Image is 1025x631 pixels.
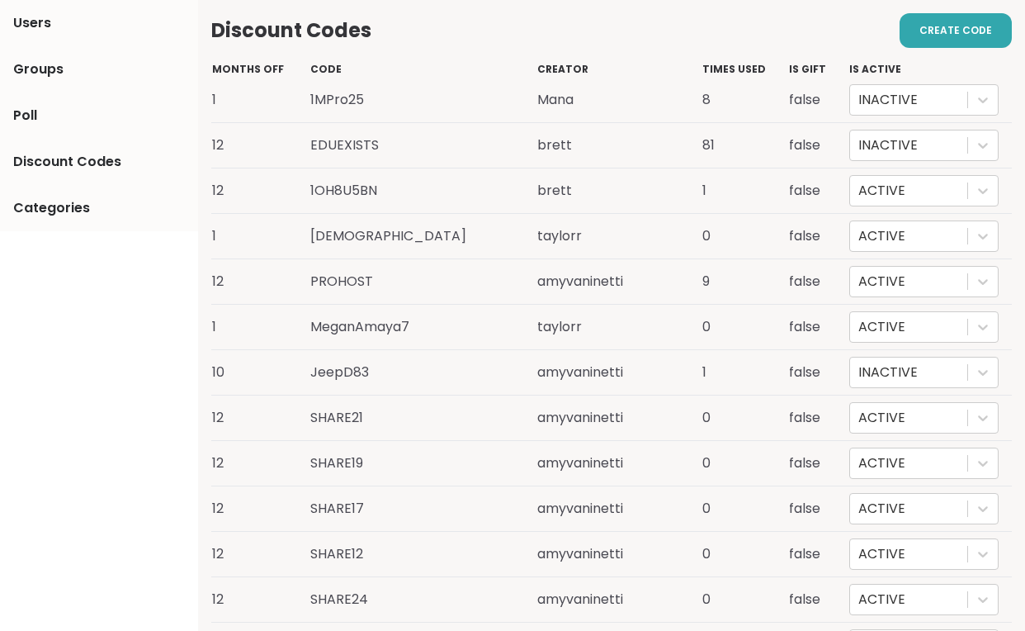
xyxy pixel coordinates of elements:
td: amyvaninetti [536,532,701,577]
td: 1MPro25 [309,78,536,123]
td: false [788,396,848,441]
td: false [788,78,848,123]
th: Times Used [701,61,788,78]
td: 0 [701,532,788,577]
td: false [788,214,848,259]
td: brett [536,123,701,168]
td: 0 [701,577,788,623]
td: amyvaninetti [536,486,701,532]
td: amyvaninetti [536,350,701,396]
th: Is Gift [788,61,848,78]
td: 0 [701,441,788,486]
th: Creator [536,61,701,78]
td: 1OH8U5BN [309,168,536,214]
td: 12 [211,123,309,168]
td: amyvaninetti [536,441,701,486]
span: Categories [13,198,90,218]
button: Create code [900,13,1012,48]
th: Code [309,61,536,78]
td: 1 [211,214,309,259]
td: SHARE12 [309,532,536,577]
td: 12 [211,396,309,441]
td: 0 [701,486,788,532]
td: 81 [701,123,788,168]
td: amyvaninetti [536,396,701,441]
td: PROHOST [309,259,536,305]
td: Mana [536,78,701,123]
td: JeepD83 [309,350,536,396]
td: false [788,305,848,350]
h1: Discount Codes [211,16,371,45]
td: 0 [701,214,788,259]
td: 12 [211,486,309,532]
td: 9 [701,259,788,305]
td: 12 [211,259,309,305]
td: false [788,350,848,396]
td: SHARE24 [309,577,536,623]
td: false [788,577,848,623]
td: taylorr [536,214,701,259]
td: [DEMOGRAPHIC_DATA] [309,214,536,259]
td: false [788,168,848,214]
td: taylorr [536,305,701,350]
td: false [788,486,848,532]
td: amyvaninetti [536,259,701,305]
td: 1 [701,350,788,396]
td: 12 [211,441,309,486]
td: 12 [211,168,309,214]
td: SHARE19 [309,441,536,486]
th: Is Active [848,61,1012,78]
td: false [788,441,848,486]
td: false [788,259,848,305]
td: 1 [211,305,309,350]
span: Create code [919,23,992,38]
td: MeganAmaya7 [309,305,536,350]
td: false [788,532,848,577]
th: Months Off [211,61,309,78]
td: 10 [211,350,309,396]
td: SHARE21 [309,396,536,441]
td: EDUEXISTS [309,123,536,168]
span: Groups [13,59,64,79]
td: 0 [701,305,788,350]
td: false [788,123,848,168]
td: 8 [701,78,788,123]
span: Discount Codes [13,152,121,172]
td: 0 [701,396,788,441]
td: 12 [211,532,309,577]
td: 1 [701,168,788,214]
td: amyvaninetti [536,577,701,623]
span: Poll [13,106,37,126]
td: 12 [211,577,309,623]
td: SHARE17 [309,486,536,532]
td: 1 [211,78,309,123]
td: brett [536,168,701,214]
span: Users [13,13,51,33]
